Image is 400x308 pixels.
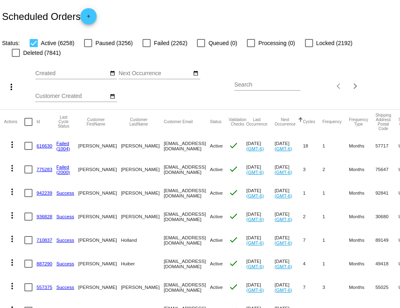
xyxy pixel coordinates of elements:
mat-header-cell: Validation Checks [229,110,246,134]
mat-cell: [PERSON_NAME] [78,205,121,228]
mat-cell: 92841 [375,181,398,205]
a: (GMT-6) [246,146,264,151]
mat-icon: date_range [193,70,199,77]
mat-icon: more_vert [7,281,17,291]
mat-cell: 1 [322,228,349,252]
mat-cell: 1 [322,134,349,158]
mat-cell: [DATE] [275,181,303,205]
mat-cell: 3 [322,275,349,299]
button: Change sorting for Frequency [322,119,342,124]
span: Active [210,167,223,172]
input: Created [35,70,108,77]
mat-cell: [PERSON_NAME] [78,275,121,299]
span: Active [210,190,223,195]
h2: Scheduled Orders [2,8,97,24]
span: Active [210,261,223,266]
a: (GMT-6) [275,264,292,269]
button: Change sorting for CustomerEmail [164,119,192,124]
mat-cell: [EMAIL_ADDRESS][DOMAIN_NAME] [164,158,210,181]
mat-cell: [PERSON_NAME] [121,134,164,158]
input: Next Occurrence [119,70,192,77]
span: Active [210,237,223,243]
a: 616630 [37,143,52,148]
mat-cell: 18 [303,134,322,158]
a: (GMT-6) [246,193,264,198]
button: Change sorting for CustomerFirstName [78,117,114,126]
mat-cell: 3 [303,158,322,181]
button: Change sorting for FrequencyType [349,117,368,126]
button: Next page [347,78,363,94]
mat-cell: [DATE] [246,134,275,158]
a: 942239 [37,190,52,195]
mat-cell: 89149 [375,228,398,252]
button: Change sorting for Cycles [303,119,315,124]
a: Success [56,214,74,219]
mat-cell: [DATE] [246,181,275,205]
mat-cell: [EMAIL_ADDRESS][DOMAIN_NAME] [164,134,210,158]
mat-cell: [PERSON_NAME] [78,228,121,252]
mat-icon: more_vert [7,210,17,220]
a: (GMT-6) [275,240,292,245]
button: Change sorting for CustomerLastName [121,117,156,126]
mat-cell: [EMAIL_ADDRESS][DOMAIN_NAME] [164,181,210,205]
span: Processing (0) [258,38,295,48]
mat-cell: [PERSON_NAME] [78,181,121,205]
input: Customer Created [35,93,108,100]
mat-cell: [PERSON_NAME] [121,181,164,205]
a: 775283 [37,167,52,172]
mat-cell: Months [349,158,375,181]
mat-cell: [DATE] [275,205,303,228]
mat-cell: [DATE] [246,205,275,228]
span: Active (6258) [41,38,74,48]
a: Success [56,261,74,266]
a: (GMT-6) [275,169,292,175]
a: (GMT-6) [246,217,264,222]
span: Paused (3256) [95,38,133,48]
button: Change sorting for Status [210,119,221,124]
a: (GMT-6) [275,217,292,222]
mat-cell: Months [349,134,375,158]
mat-icon: check [229,141,238,150]
mat-cell: [DATE] [275,158,303,181]
button: Change sorting for Id [37,119,40,124]
span: Queued (0) [208,38,237,48]
a: (2000) [56,169,70,175]
a: Failed [56,164,69,169]
mat-cell: 2 [322,158,349,181]
mat-icon: check [229,188,238,197]
mat-cell: [PERSON_NAME] [78,134,121,158]
mat-icon: more_vert [7,140,17,150]
span: Active [210,284,223,290]
mat-cell: [DATE] [246,252,275,275]
input: Search [234,82,301,88]
mat-cell: [DATE] [275,252,303,275]
mat-cell: Huiber [121,252,164,275]
a: 936828 [37,214,52,219]
mat-icon: check [229,282,238,292]
a: (GMT-6) [246,287,264,293]
button: Previous page [331,78,347,94]
mat-cell: [PERSON_NAME] [78,158,121,181]
a: (GMT-6) [275,146,292,151]
mat-cell: Holland [121,228,164,252]
mat-icon: check [229,258,238,268]
a: (GMT-6) [246,169,264,175]
mat-cell: Months [349,205,375,228]
a: (GMT-6) [246,264,264,269]
mat-cell: [PERSON_NAME] [121,275,164,299]
mat-cell: Months [349,181,375,205]
a: Success [56,237,74,243]
mat-icon: date_range [110,70,115,77]
mat-cell: [DATE] [246,275,275,299]
button: Change sorting for NextOccurrenceUtc [275,117,296,126]
mat-icon: date_range [110,93,115,100]
mat-icon: add [84,13,93,23]
mat-cell: [EMAIL_ADDRESS][DOMAIN_NAME] [164,275,210,299]
mat-cell: Months [349,252,375,275]
a: 887290 [37,261,52,266]
a: (GMT-6) [246,240,264,245]
mat-cell: Months [349,228,375,252]
mat-icon: more_vert [6,82,16,92]
a: Failed [56,141,69,146]
mat-icon: check [229,211,238,221]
